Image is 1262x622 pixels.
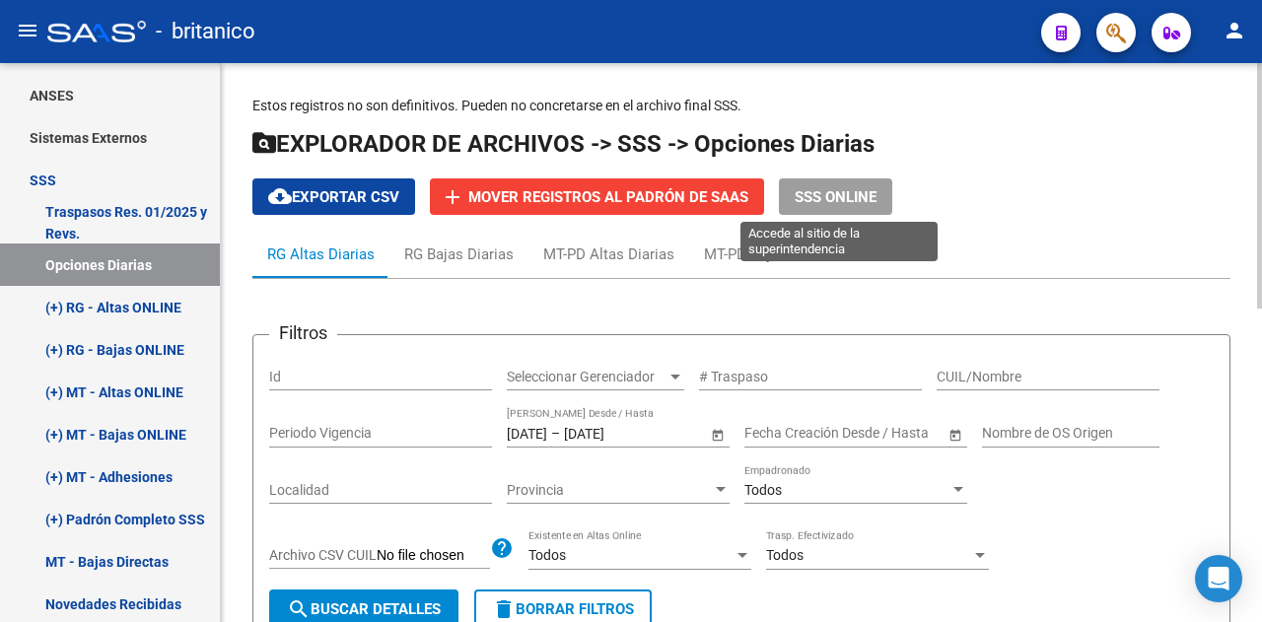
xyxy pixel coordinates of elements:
[287,600,441,618] span: Buscar Detalles
[564,425,661,442] input: Fecha fin
[704,243,837,265] div: MT-PD Bajas Diarias
[507,369,666,385] span: Seleccionar Gerenciador
[779,178,892,215] button: SSS ONLINE
[269,547,377,563] span: Archivo CSV CUIL
[795,188,876,206] span: SSS ONLINE
[744,482,782,498] span: Todos
[468,188,748,206] span: Mover registros al PADRÓN de SAAS
[744,425,816,442] input: Fecha inicio
[252,130,875,158] span: EXPLORADOR DE ARCHIVOS -> SSS -> Opciones Diarias
[507,482,712,499] span: Provincia
[16,19,39,42] mat-icon: menu
[490,536,514,560] mat-icon: help
[528,547,566,563] span: Todos
[945,424,965,445] button: Open calendar
[156,10,255,53] span: - britanico
[492,597,516,621] mat-icon: delete
[543,243,674,265] div: MT-PD Altas Diarias
[1223,19,1246,42] mat-icon: person
[441,185,464,209] mat-icon: add
[377,547,490,565] input: Archivo CSV CUIL
[492,600,634,618] span: Borrar Filtros
[269,319,337,347] h3: Filtros
[252,178,415,215] button: Exportar CSV
[268,188,399,206] span: Exportar CSV
[404,243,514,265] div: RG Bajas Diarias
[551,425,560,442] span: –
[766,547,804,563] span: Todos
[267,243,375,265] div: RG Altas Diarias
[707,424,728,445] button: Open calendar
[1195,555,1242,602] div: Open Intercom Messenger
[287,597,311,621] mat-icon: search
[252,95,1230,116] p: Estos registros no son definitivos. Pueden no concretarse en el archivo final SSS.
[430,178,764,215] button: Mover registros al PADRÓN de SAAS
[507,425,547,442] input: Fecha inicio
[268,184,292,208] mat-icon: cloud_download
[833,425,930,442] input: Fecha fin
